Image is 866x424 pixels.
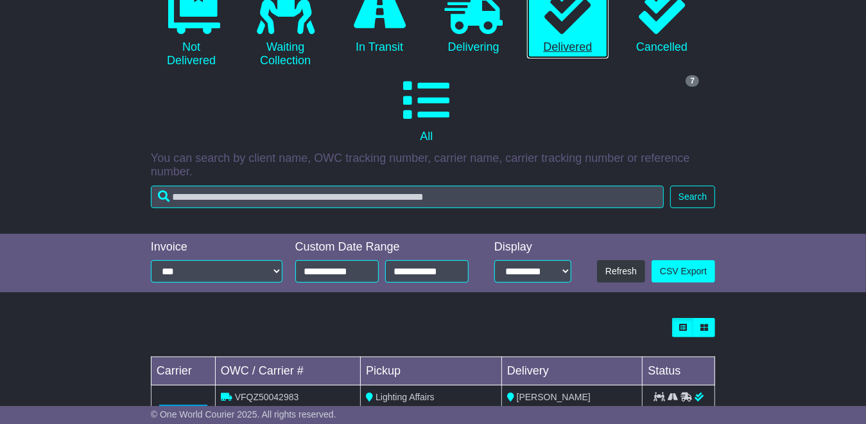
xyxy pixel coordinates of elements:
button: Search [670,186,715,208]
div: (ETA) [507,404,637,418]
span: 7 [686,75,699,87]
td: Carrier [151,357,215,385]
p: You can search by client name, OWC tracking number, carrier name, carrier tracking number or refe... [151,152,715,179]
td: Delivery [501,357,643,385]
span: VFQZ50042983 [235,392,299,402]
div: Display [494,240,571,254]
td: Status [643,357,715,385]
div: Invoice [151,240,282,254]
div: - (ETA) [366,404,496,418]
td: Pickup [361,357,502,385]
td: OWC / Carrier # [215,357,360,385]
a: 7 All [151,73,702,148]
span: © One World Courier 2025. All rights reserved. [151,409,336,420]
div: Custom Date Range [295,240,475,254]
span: [PERSON_NAME] [517,392,591,402]
span: Lighting Affairs [376,392,435,402]
img: GetCarrierServiceLogo [159,405,207,418]
button: Refresh [597,260,645,283]
a: CSV Export [652,260,715,283]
